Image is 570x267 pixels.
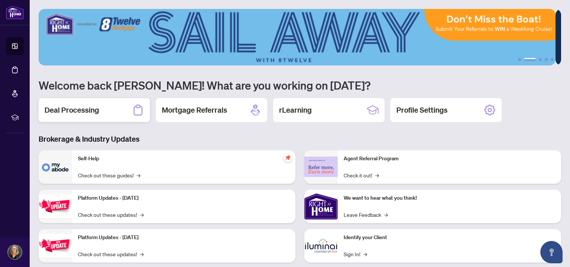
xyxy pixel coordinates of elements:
h3: Brokerage & Industry Updates [39,134,561,144]
button: 1 [518,58,521,61]
p: Platform Updates - [DATE] [78,194,289,202]
a: Leave Feedback→ [344,210,388,219]
span: → [375,171,379,179]
span: → [363,250,367,258]
a: Sign In!→ [344,250,367,258]
img: logo [6,6,24,19]
p: Self-Help [78,155,289,163]
button: Open asap [540,241,563,263]
h2: Mortgage Referrals [162,105,227,115]
a: Check it out!→ [344,171,379,179]
button: 2 [524,58,536,61]
h2: rLearning [279,105,312,115]
span: → [140,210,144,219]
span: → [137,171,140,179]
button: 5 [551,58,554,61]
h2: Profile Settings [396,105,448,115]
img: We want to hear what you think! [304,190,338,223]
h1: Welcome back [PERSON_NAME]! What are you working on [DATE]? [39,78,561,92]
p: Identify your Client [344,234,555,242]
img: Self-Help [39,150,72,184]
span: → [384,210,388,219]
img: Identify your Client [304,229,338,263]
img: Profile Icon [8,245,22,259]
span: → [140,250,144,258]
img: Agent Referral Program [304,157,338,177]
img: Platform Updates - July 21, 2025 [39,194,72,218]
a: Check out these guides!→ [78,171,140,179]
p: We want to hear what you think! [344,194,555,202]
a: Check out these updates!→ [78,250,144,258]
button: 4 [545,58,548,61]
button: 3 [539,58,542,61]
h2: Deal Processing [45,105,99,115]
img: Slide 1 [39,9,556,65]
p: Agent Referral Program [344,155,555,163]
span: pushpin [284,153,292,162]
p: Platform Updates - [DATE] [78,234,289,242]
a: Check out these updates!→ [78,210,144,219]
img: Platform Updates - July 8, 2025 [39,234,72,257]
